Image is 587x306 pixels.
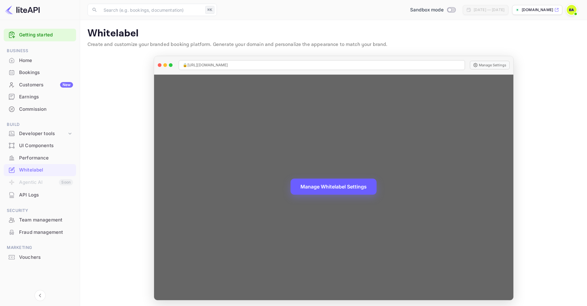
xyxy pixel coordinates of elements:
[19,106,73,113] div: Commission
[291,179,377,195] button: Manage Whitelabel Settings
[4,67,76,78] a: Bookings
[60,82,73,88] div: New
[4,164,76,176] a: Whitelabel
[4,244,76,251] span: Marketing
[5,5,40,15] img: LiteAPI logo
[4,152,76,164] div: Performance
[19,155,73,162] div: Performance
[4,29,76,41] div: Getting started
[35,290,46,301] button: Collapse navigation
[4,189,76,201] a: API Logs
[567,5,577,15] img: EnGEZ AI
[88,41,580,48] p: Create and customize your branded booking platform. Generate your domain and personalize the appe...
[4,103,76,115] a: Commission
[4,251,76,263] a: Vouchers
[4,121,76,128] span: Build
[4,152,76,163] a: Performance
[410,6,444,14] span: Sandbox mode
[4,207,76,214] span: Security
[4,189,76,201] div: API Logs
[19,69,73,76] div: Bookings
[470,61,510,69] button: Manage Settings
[408,6,458,14] div: Switch to Production mode
[4,214,76,225] a: Team management
[4,140,76,151] a: UI Components
[4,226,76,238] a: Fraud management
[4,164,76,176] div: Whitelabel
[4,128,76,139] div: Developer tools
[474,7,504,13] div: [DATE] — [DATE]
[19,81,73,89] div: Customers
[100,4,203,16] input: Search (e.g. bookings, documentation)
[19,217,73,224] div: Team management
[205,6,214,14] div: ⌘K
[4,79,76,90] a: CustomersNew
[19,142,73,149] div: UI Components
[88,27,580,40] p: Whitelabel
[4,214,76,226] div: Team management
[19,254,73,261] div: Vouchers
[4,79,76,91] div: CustomersNew
[183,62,228,68] span: 🔒 [URL][DOMAIN_NAME]
[19,31,73,39] a: Getting started
[522,7,553,13] p: [DOMAIN_NAME]
[4,91,76,102] a: Earnings
[4,67,76,79] div: Bookings
[4,91,76,103] div: Earnings
[19,93,73,101] div: Earnings
[19,229,73,236] div: Fraud management
[4,55,76,67] div: Home
[19,57,73,64] div: Home
[19,167,73,174] div: Whitelabel
[4,48,76,54] span: Business
[19,130,67,137] div: Developer tools
[4,140,76,152] div: UI Components
[19,192,73,199] div: API Logs
[4,55,76,66] a: Home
